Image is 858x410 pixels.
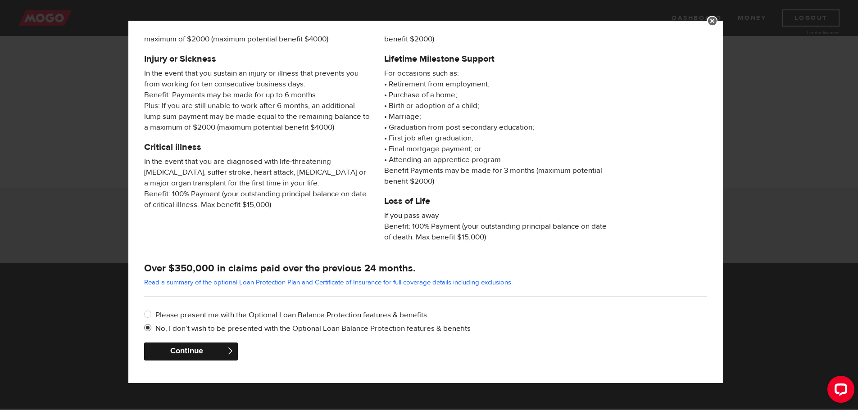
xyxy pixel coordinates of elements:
[384,54,611,64] h5: Lifetime Milestone Support
[144,262,707,275] h4: Over $350,000 in claims paid over the previous 24 months.
[227,347,234,355] span: 
[144,142,371,153] h5: Critical illness
[384,210,611,243] span: If you pass away Benefit: 100% Payment (your outstanding principal balance on date of death. Max ...
[144,156,371,210] span: In the event that you are diagnosed with life-threatening [MEDICAL_DATA], suffer stroke, heart at...
[144,68,371,133] span: In the event that you sustain an injury or illness that prevents you from working for ten consecu...
[155,310,707,320] label: Please present me with the Optional Loan Balance Protection features & benefits
[155,323,707,334] label: No, I don’t wish to be presented with the Optional Loan Balance Protection features & benefits
[384,68,611,79] span: For occasions such as:
[144,54,371,64] h5: Injury or Sickness
[144,310,155,321] input: Please present me with the Optional Loan Balance Protection features & benefits
[144,278,513,287] a: Read a summary of the optional Loan Protection Plan and Certificate of Insurance for full coverag...
[144,342,238,360] button: Continue
[384,196,611,207] h5: Loss of Life
[384,68,611,187] p: • Retirement from employment; • Purchase of a home; • Birth or adoption of a child; • Marriage; •...
[820,372,858,410] iframe: LiveChat chat widget
[144,323,155,334] input: No, I don’t wish to be presented with the Optional Loan Balance Protection features & benefits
